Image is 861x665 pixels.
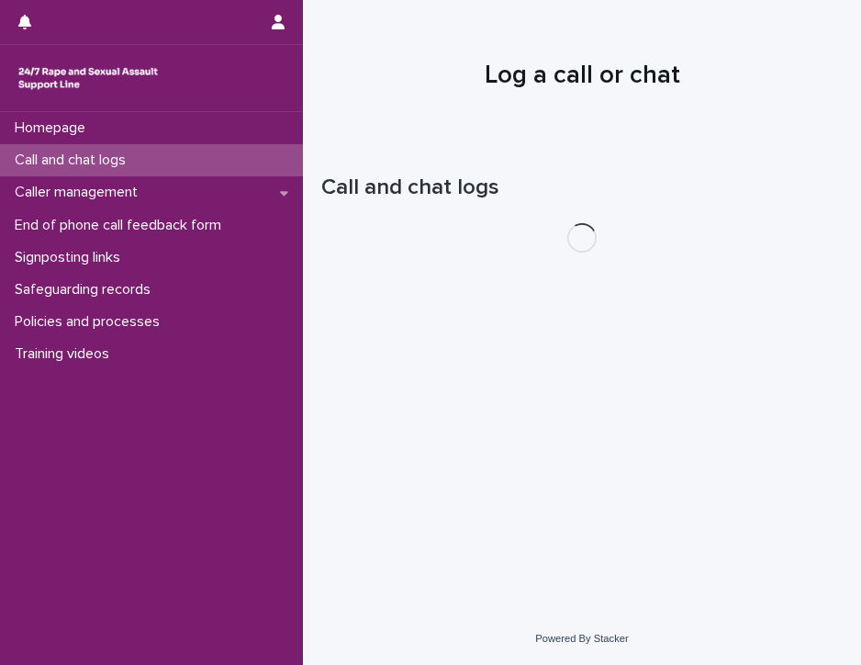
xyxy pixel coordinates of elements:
p: End of phone call feedback form [7,217,236,234]
h1: Call and chat logs [321,175,843,201]
p: Safeguarding records [7,281,165,299]
p: Homepage [7,119,100,137]
a: Powered By Stacker [535,633,628,644]
p: Call and chat logs [7,152,140,169]
p: Signposting links [7,249,135,266]
h1: Log a call or chat [321,61,843,92]
p: Caller management [7,184,152,201]
img: rhQMoQhaT3yELyF149Cw [15,60,162,96]
p: Training videos [7,345,124,363]
p: Policies and processes [7,313,174,331]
